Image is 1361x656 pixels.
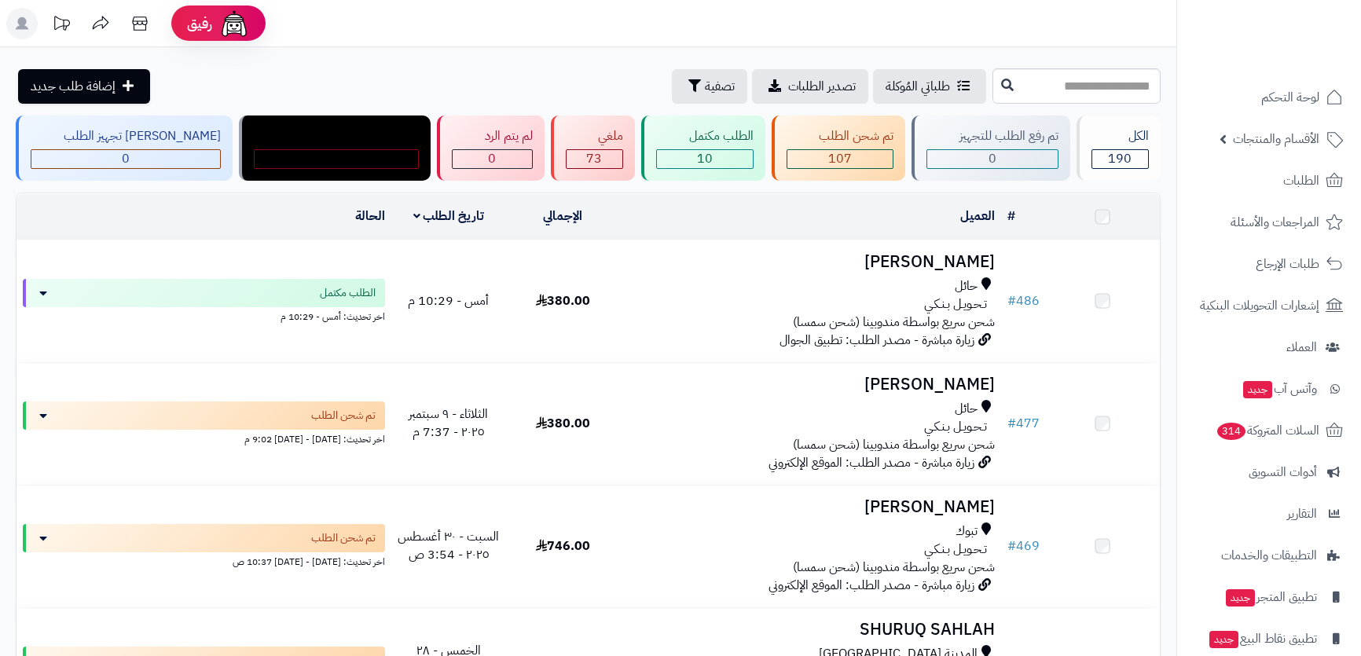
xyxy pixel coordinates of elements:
div: الطلب مكتمل [656,127,754,145]
span: التقارير [1287,503,1317,525]
span: الثلاثاء - ٩ سبتمبر ٢٠٢٥ - 7:37 م [409,405,488,442]
span: تطبيق نقاط البيع [1208,628,1317,650]
span: زيارة مباشرة - مصدر الطلب: تطبيق الجوال [780,331,974,350]
div: 10 [657,150,753,168]
div: 0 [255,150,419,168]
span: طلباتي المُوكلة [886,77,950,96]
a: الطلب مكتمل 10 [638,115,769,181]
div: تم شحن الطلب [787,127,894,145]
div: اخر تحديث: أمس - 10:29 م [23,307,385,324]
a: لوحة التحكم [1187,79,1352,116]
div: تم رفع الطلب للتجهيز [926,127,1058,145]
span: الطلبات [1283,170,1319,192]
span: لوحة التحكم [1261,86,1319,108]
span: إشعارات التحويلات البنكية [1200,295,1319,317]
span: تم شحن الطلب [311,408,376,423]
div: 107 [787,150,893,168]
span: 380.00 [536,291,590,310]
span: المراجعات والأسئلة [1231,211,1319,233]
a: التطبيقات والخدمات [1187,537,1352,574]
span: 73 [586,149,602,168]
div: 73 [567,150,623,168]
a: تاريخ الطلب [413,207,485,225]
div: اخر تحديث: [DATE] - [DATE] 10:37 ص [23,552,385,569]
div: الكل [1091,127,1150,145]
span: رفيق [187,14,212,33]
img: ai-face.png [218,8,250,39]
span: 107 [828,149,852,168]
span: زيارة مباشرة - مصدر الطلب: الموقع الإلكتروني [769,453,974,472]
a: #477 [1007,414,1040,433]
span: التطبيقات والخدمات [1221,544,1317,566]
a: طلباتي المُوكلة [873,69,986,104]
span: جديد [1226,589,1255,607]
span: 314 [1217,423,1245,440]
span: تـحـويـل بـنـكـي [924,295,987,313]
h3: SHURUQ SAHLAH [626,621,995,639]
div: 0 [927,150,1058,168]
span: الطلب مكتمل [320,285,376,301]
span: السبت - ٣٠ أغسطس ٢٠٢٥ - 3:54 ص [398,527,499,564]
a: العملاء [1187,328,1352,366]
div: [PERSON_NAME] تجهيز الطلب [31,127,221,145]
a: تصدير الطلبات [752,69,868,104]
a: الحالة [355,207,385,225]
span: # [1007,414,1016,433]
a: [PERSON_NAME] تجهيز الطلب 0 [13,115,236,181]
h3: [PERSON_NAME] [626,253,995,271]
a: تم شحن الطلب 107 [769,115,909,181]
span: تصفية [705,77,735,96]
a: تحديثات المنصة [42,8,81,43]
span: تصدير الطلبات [788,77,856,96]
span: شحن سريع بواسطة مندوبينا (شحن سمسا) [793,313,995,332]
a: العميل [960,207,995,225]
span: جديد [1209,631,1238,648]
a: طلبات الإرجاع [1187,245,1352,283]
span: تـحـويـل بـنـكـي [924,541,987,559]
span: إضافة طلب جديد [31,77,116,96]
span: 190 [1108,149,1132,168]
a: المراجعات والأسئلة [1187,203,1352,241]
span: 0 [122,149,130,168]
span: شحن سريع بواسطة مندوبينا (شحن سمسا) [793,558,995,577]
div: مندوب توصيل داخل الرياض [254,127,420,145]
a: التقارير [1187,495,1352,533]
h3: [PERSON_NAME] [626,376,995,394]
span: 0 [332,149,340,168]
a: الكل190 [1073,115,1165,181]
a: #469 [1007,537,1040,555]
span: وآتس آب [1242,378,1317,400]
a: # [1007,207,1015,225]
span: # [1007,537,1016,555]
a: ملغي 73 [548,115,639,181]
a: لم يتم الرد 0 [434,115,548,181]
span: جديد [1243,381,1272,398]
span: أدوات التسويق [1249,461,1317,483]
span: شحن سريع بواسطة مندوبينا (شحن سمسا) [793,435,995,454]
a: مندوب توصيل داخل الرياض 0 [236,115,435,181]
span: الأقسام والمنتجات [1233,128,1319,150]
a: إشعارات التحويلات البنكية [1187,287,1352,324]
span: زيارة مباشرة - مصدر الطلب: الموقع الإلكتروني [769,576,974,595]
span: تـحـويـل بـنـكـي [924,418,987,436]
button: تصفية [672,69,747,104]
span: العملاء [1286,336,1317,358]
span: 0 [989,149,996,168]
a: الإجمالي [543,207,582,225]
div: اخر تحديث: [DATE] - [DATE] 9:02 م [23,430,385,446]
a: الطلبات [1187,162,1352,200]
a: إضافة طلب جديد [18,69,150,104]
a: #486 [1007,291,1040,310]
span: تطبيق المتجر [1224,586,1317,608]
span: 10 [697,149,713,168]
img: logo-2.png [1254,42,1346,75]
a: السلات المتروكة314 [1187,412,1352,449]
span: تم شحن الطلب [311,530,376,546]
div: 0 [453,150,532,168]
div: ملغي [566,127,624,145]
span: # [1007,291,1016,310]
span: 746.00 [536,537,590,555]
div: 0 [31,150,220,168]
a: وآتس آبجديد [1187,370,1352,408]
span: السلات المتروكة [1216,420,1319,442]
